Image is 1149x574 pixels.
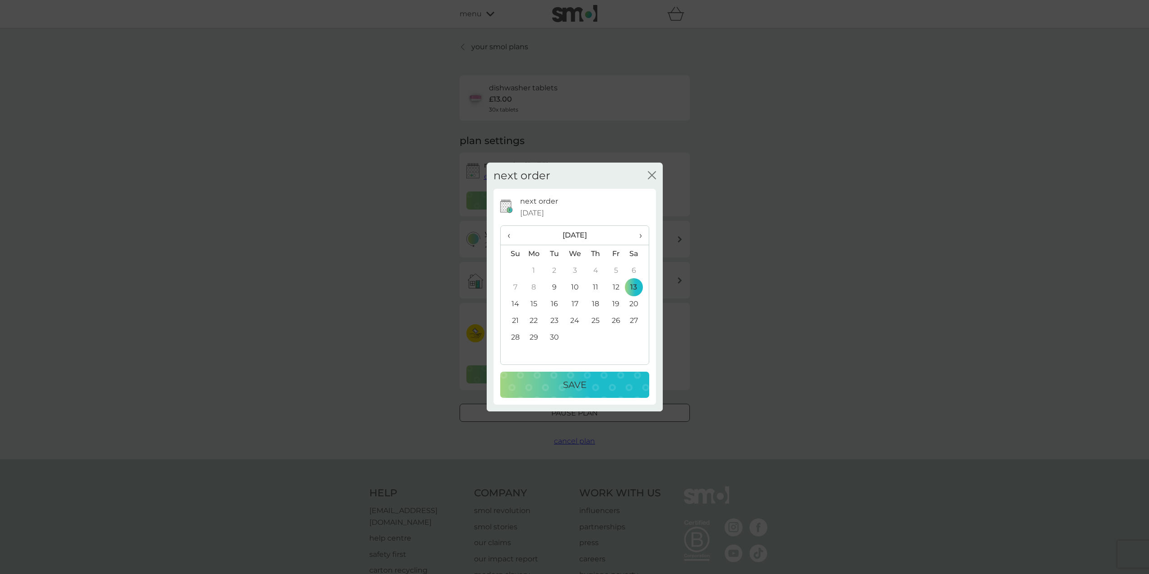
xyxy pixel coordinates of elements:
td: 17 [564,295,585,312]
th: Th [585,245,605,262]
th: [DATE] [524,226,626,245]
p: next order [520,196,558,207]
td: 26 [606,312,626,329]
th: Tu [544,245,564,262]
td: 11 [585,279,605,295]
td: 23 [544,312,564,329]
span: [DATE] [520,207,544,219]
td: 24 [564,312,585,329]
td: 9 [544,279,564,295]
td: 14 [501,295,524,312]
td: 7 [501,279,524,295]
button: close [648,171,656,181]
td: 27 [626,312,648,329]
span: › [633,226,642,245]
td: 15 [524,295,544,312]
button: Save [500,372,649,398]
td: 29 [524,329,544,345]
td: 4 [585,262,605,279]
th: Mo [524,245,544,262]
th: Fr [606,245,626,262]
td: 20 [626,295,648,312]
td: 2 [544,262,564,279]
td: 1 [524,262,544,279]
p: Save [563,378,586,392]
th: Sa [626,245,648,262]
td: 30 [544,329,564,345]
td: 18 [585,295,605,312]
td: 6 [626,262,648,279]
h2: next order [493,169,550,182]
td: 10 [564,279,585,295]
td: 3 [564,262,585,279]
th: We [564,245,585,262]
td: 5 [606,262,626,279]
td: 25 [585,312,605,329]
td: 22 [524,312,544,329]
td: 19 [606,295,626,312]
td: 28 [501,329,524,345]
th: Su [501,245,524,262]
td: 21 [501,312,524,329]
td: 12 [606,279,626,295]
td: 8 [524,279,544,295]
span: ‹ [507,226,517,245]
td: 13 [626,279,648,295]
td: 16 [544,295,564,312]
